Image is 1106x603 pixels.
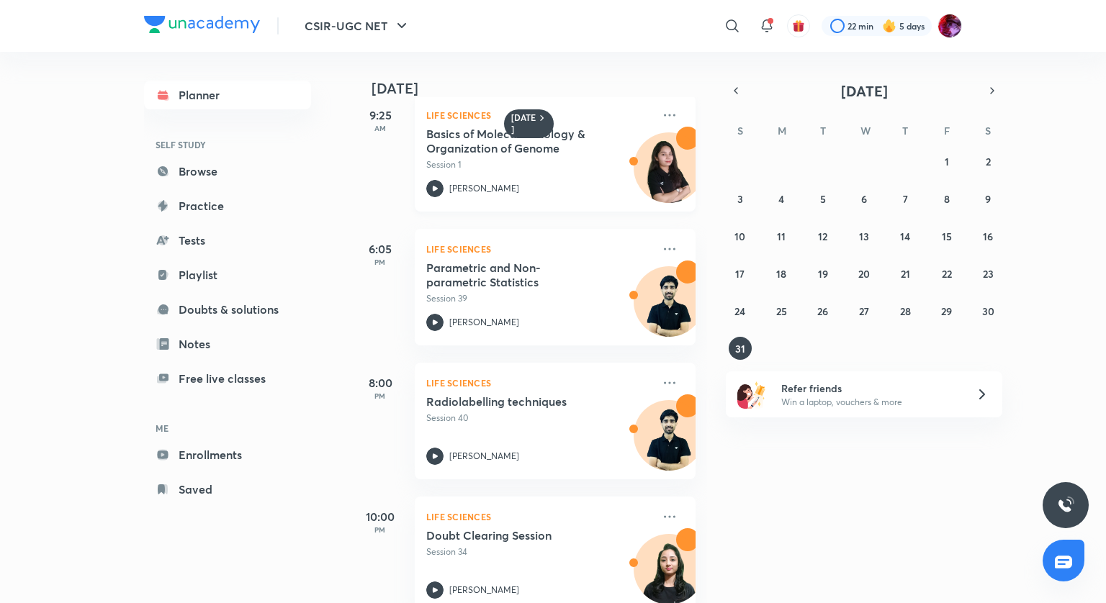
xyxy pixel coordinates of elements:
[351,374,409,391] h5: 8:00
[351,525,409,534] p: PM
[770,187,793,210] button: August 4, 2025
[426,374,652,391] p: Life Sciences
[900,304,911,318] abbr: August 28, 2025
[426,106,652,124] p: Life Sciences
[351,508,409,525] h5: 10:00
[944,124,950,137] abbr: Friday
[935,262,958,285] button: August 22, 2025
[1057,497,1074,514] img: ttu
[976,299,999,322] button: August 30, 2025
[811,225,835,248] button: August 12, 2025
[853,225,876,248] button: August 13, 2025
[776,267,786,281] abbr: August 18, 2025
[351,391,409,400] p: PM
[983,230,993,243] abbr: August 16, 2025
[426,292,652,305] p: Session 39
[144,132,311,157] h6: SELF STUDY
[894,299,917,322] button: August 28, 2025
[770,299,793,322] button: August 25, 2025
[746,81,982,101] button: [DATE]
[935,187,958,210] button: August 8, 2025
[778,124,786,137] abbr: Monday
[296,12,419,40] button: CSIR-UGC NET
[770,262,793,285] button: August 18, 2025
[982,304,994,318] abbr: August 30, 2025
[860,124,871,137] abbr: Wednesday
[894,187,917,210] button: August 7, 2025
[853,262,876,285] button: August 20, 2025
[935,150,958,173] button: August 1, 2025
[985,124,991,137] abbr: Saturday
[976,262,999,285] button: August 23, 2025
[903,192,908,206] abbr: August 7, 2025
[811,299,835,322] button: August 26, 2025
[449,450,519,463] p: [PERSON_NAME]
[734,304,745,318] abbr: August 24, 2025
[818,230,827,243] abbr: August 12, 2025
[792,19,805,32] img: avatar
[144,81,311,109] a: Planner
[894,225,917,248] button: August 14, 2025
[820,192,826,206] abbr: August 5, 2025
[781,396,958,409] p: Win a laptop, vouchers & more
[426,412,652,425] p: Session 40
[144,226,311,255] a: Tests
[737,192,743,206] abbr: August 3, 2025
[894,262,917,285] button: August 21, 2025
[144,295,311,324] a: Doubts & solutions
[902,124,908,137] abbr: Thursday
[945,155,949,168] abbr: August 1, 2025
[858,267,870,281] abbr: August 20, 2025
[811,187,835,210] button: August 5, 2025
[144,440,311,469] a: Enrollments
[737,380,766,409] img: referral
[817,304,828,318] abbr: August 26, 2025
[729,299,752,322] button: August 24, 2025
[781,381,958,396] h6: Refer friends
[449,182,519,195] p: [PERSON_NAME]
[634,140,703,209] img: Avatar
[144,16,260,33] img: Company Logo
[144,330,311,358] a: Notes
[729,337,752,360] button: August 31, 2025
[841,81,888,101] span: [DATE]
[935,225,958,248] button: August 15, 2025
[859,304,869,318] abbr: August 27, 2025
[449,316,519,329] p: [PERSON_NAME]
[144,364,311,393] a: Free live classes
[861,192,867,206] abbr: August 6, 2025
[818,267,828,281] abbr: August 19, 2025
[351,124,409,132] p: AM
[901,267,910,281] abbr: August 21, 2025
[426,394,606,409] h5: Radiolabelling techniques
[735,342,745,355] abbr: August 31, 2025
[787,14,810,37] button: avatar
[777,230,786,243] abbr: August 11, 2025
[776,304,787,318] abbr: August 25, 2025
[900,230,910,243] abbr: August 14, 2025
[729,262,752,285] button: August 17, 2025
[144,191,311,220] a: Practice
[778,192,784,206] abbr: August 4, 2025
[426,508,652,525] p: Life Sciences
[351,106,409,124] h5: 9:25
[811,262,835,285] button: August 19, 2025
[426,260,606,289] h5: Parametric and Non-parametric Statistics
[859,230,869,243] abbr: August 13, 2025
[985,192,991,206] abbr: August 9, 2025
[351,258,409,266] p: PM
[634,274,703,343] img: Avatar
[426,127,606,155] h5: Basics of Molecular Biology & Organization of Genome
[942,230,952,243] abbr: August 15, 2025
[144,416,311,440] h6: ME
[770,225,793,248] button: August 11, 2025
[729,187,752,210] button: August 3, 2025
[729,225,752,248] button: August 10, 2025
[351,240,409,258] h5: 6:05
[372,80,710,97] h4: [DATE]
[144,260,311,289] a: Playlist
[426,240,652,258] p: Life Sciences
[634,408,703,477] img: Avatar
[144,475,311,504] a: Saved
[426,528,606,543] h5: Doubt Clearing Session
